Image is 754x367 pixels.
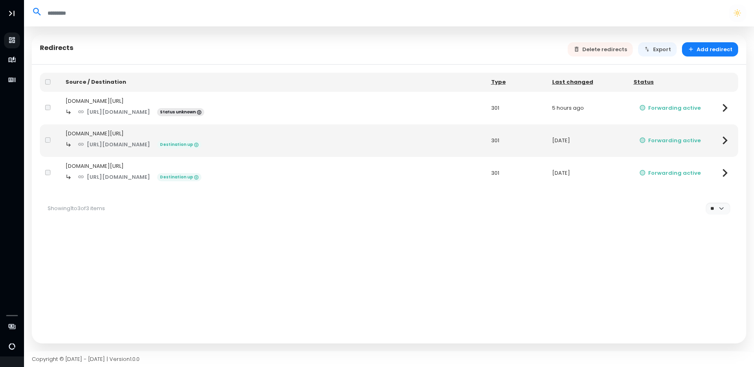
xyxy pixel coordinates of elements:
div: [DOMAIN_NAME][URL] [66,130,481,138]
td: 301 [486,124,547,157]
span: Copyright © [DATE] - [DATE] | Version 1.0.0 [32,355,140,363]
button: Toggle Aside [4,6,20,21]
span: Destination up [157,173,201,181]
td: [DATE] [547,157,628,189]
button: Forwarding active [634,133,707,148]
h5: Redirects [40,44,74,52]
a: [URL][DOMAIN_NAME] [72,170,156,184]
th: Type [486,73,547,92]
th: Last changed [547,73,628,92]
a: [URL][DOMAIN_NAME] [72,105,156,119]
th: Source / Destination [60,73,486,92]
button: Add redirect [682,42,739,56]
td: [DATE] [547,124,628,157]
td: 5 hours ago [547,92,628,124]
th: Status [628,73,712,92]
span: Showing 1 to 3 of 3 items [48,204,105,212]
a: [URL][DOMAIN_NAME] [72,137,156,152]
button: Forwarding active [634,101,707,115]
span: Status unknown [157,108,204,116]
td: 301 [486,92,547,124]
span: Destination up [157,141,201,149]
select: Per [706,202,730,214]
td: 301 [486,157,547,189]
button: Forwarding active [634,166,707,180]
div: [DOMAIN_NAME][URL] [66,162,481,170]
div: [DOMAIN_NAME][URL] [66,97,481,105]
